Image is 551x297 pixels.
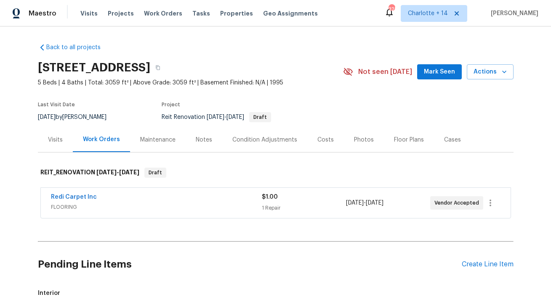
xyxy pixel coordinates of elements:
[144,9,182,18] span: Work Orders
[48,136,63,144] div: Visits
[444,136,461,144] div: Cases
[262,204,346,212] div: 1 Repair
[232,136,297,144] div: Condition Adjustments
[38,159,514,186] div: REIT_RENOVATION [DATE]-[DATE]Draft
[83,135,120,144] div: Work Orders
[346,200,364,206] span: [DATE]
[38,114,56,120] span: [DATE]
[51,203,262,211] span: FLOORING
[119,169,139,175] span: [DATE]
[226,114,244,120] span: [DATE]
[38,63,150,72] h2: [STREET_ADDRESS]
[434,199,482,207] span: Vendor Accepted
[487,9,538,18] span: [PERSON_NAME]
[408,9,448,18] span: Charlotte + 14
[51,194,97,200] a: Redi Carpet Inc
[366,200,383,206] span: [DATE]
[346,199,383,207] span: -
[207,114,224,120] span: [DATE]
[424,67,455,77] span: Mark Seen
[38,43,119,52] a: Back to all projects
[262,194,278,200] span: $1.00
[394,136,424,144] div: Floor Plans
[317,136,334,144] div: Costs
[162,102,180,107] span: Project
[140,136,176,144] div: Maintenance
[38,79,343,87] span: 5 Beds | 4 Baths | Total: 3059 ft² | Above Grade: 3059 ft² | Basement Finished: N/A | 1995
[96,169,117,175] span: [DATE]
[38,112,117,122] div: by [PERSON_NAME]
[96,169,139,175] span: -
[462,260,514,268] div: Create Line Item
[40,168,139,178] h6: REIT_RENOVATION
[38,245,462,284] h2: Pending Line Items
[207,114,244,120] span: -
[474,67,507,77] span: Actions
[108,9,134,18] span: Projects
[80,9,98,18] span: Visits
[38,102,75,107] span: Last Visit Date
[358,68,412,76] span: Not seen [DATE]
[250,115,270,120] span: Draft
[220,9,253,18] span: Properties
[467,64,514,80] button: Actions
[263,9,318,18] span: Geo Assignments
[389,5,394,13] div: 322
[417,64,462,80] button: Mark Seen
[162,114,271,120] span: Reit Renovation
[145,168,165,177] span: Draft
[29,9,56,18] span: Maestro
[196,136,212,144] div: Notes
[150,60,165,75] button: Copy Address
[354,136,374,144] div: Photos
[192,11,210,16] span: Tasks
